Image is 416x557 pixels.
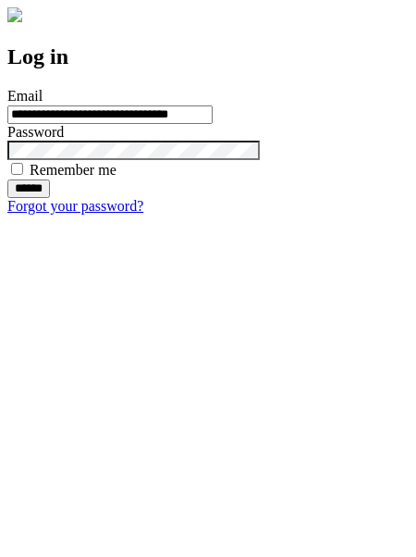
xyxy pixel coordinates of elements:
[7,124,64,140] label: Password
[7,198,143,214] a: Forgot your password?
[7,88,43,104] label: Email
[7,44,409,69] h2: Log in
[30,162,116,178] label: Remember me
[7,7,22,22] img: logo-4e3dc11c47720685a147b03b5a06dd966a58ff35d612b21f08c02c0306f2b779.png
